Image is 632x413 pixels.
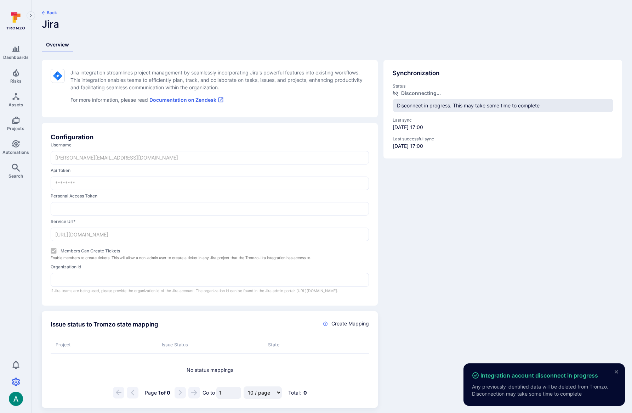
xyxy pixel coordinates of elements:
[70,96,369,104] p: For more information, please read
[56,342,152,348] div: Toggle SortBy
[149,97,224,103] a: Documentation on Zendesk
[303,386,307,399] strong: 0
[9,392,23,406] div: Arjan Dehar
[393,117,613,131] div: [DATE] 17:00
[27,11,35,20] button: Expand navigation menu
[393,117,613,123] span: Last sync
[3,55,29,60] span: Dashboards
[51,142,369,148] label: username
[127,387,138,398] button: Go to the previous page
[175,387,186,398] button: Go to the next page
[42,10,57,16] button: Back
[157,337,263,353] span: sort by Issue Status
[42,38,73,51] a: Overview
[70,69,369,91] p: Jira integration streamlines project management by seamlessly incorporating Jira's powerful featu...
[113,387,125,398] button: Go to the first page
[268,342,338,348] div: Toggle SortBy
[145,386,170,399] span: Page
[162,342,258,348] div: Toggle SortBy
[42,38,622,51] div: Integrations tabs
[51,337,157,353] span: sort by Project
[472,372,598,379] span: Integration account disconnect in progress
[393,90,441,96] div: Disconnecting...
[158,386,166,399] strong: 1 of
[51,193,369,199] label: Personal access token
[188,387,200,398] button: Go to the last page
[51,320,316,329] div: Issue status to Tromzo state mapping
[42,18,59,30] span: Jira
[10,78,22,84] span: Risks
[9,392,23,406] img: ACg8ocLSa5mPYBaXNx3eFu_EmspyJX0laNWN7cXOFirfQ7srZveEpg=s96-c
[611,366,622,378] button: close
[51,255,369,261] p: Enable members to create tickets. This will allow a non-admin user to create a ticket in any Jira...
[393,99,613,112] div: Disconnect in progress. This may take some time to complete
[51,228,369,241] input: https://tromzo.atlassian.net/
[51,167,369,174] label: api token
[8,173,23,179] span: Search
[7,126,24,131] span: Projects
[393,136,613,150] div: [DATE] 17:00
[51,218,369,225] label: service url *
[393,136,613,142] span: Last successful sync
[51,132,93,142] h2: Configuration
[263,337,343,353] span: sort by State
[8,102,23,107] span: Assets
[393,83,613,89] span: Status
[51,356,369,374] div: no results
[167,386,170,399] strong: 0
[51,264,369,270] label: organization id
[28,13,33,19] i: Expand navigation menu
[51,288,369,294] p: If Jira teams are being used, please provide the organization id of the Jira account. The organiz...
[393,69,613,78] div: Synchronization
[203,390,241,396] span: Go to
[331,320,369,327] span: Create Mapping
[288,386,307,399] div: Total:
[472,383,616,397] span: Any previously identified data will be deleted from Tromzo. Disconnection may take some time to c...
[2,150,29,155] span: Automations
[61,248,120,254] label: Members can create tickets
[393,83,613,112] div: status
